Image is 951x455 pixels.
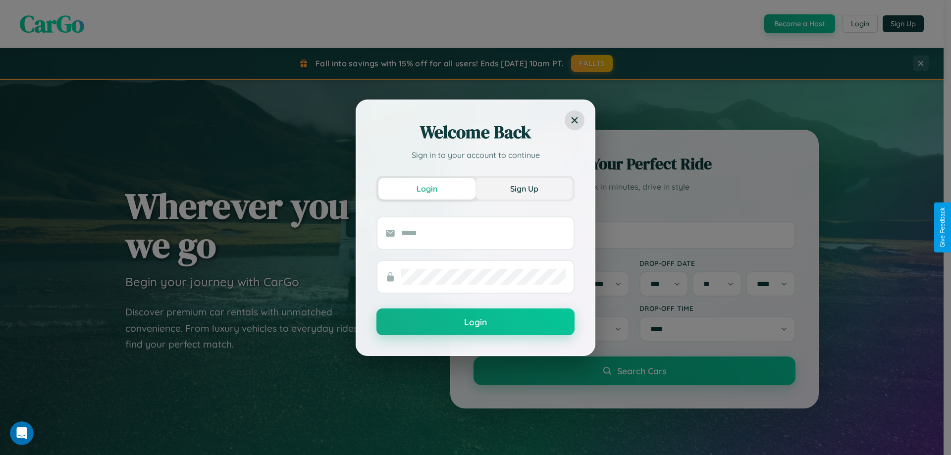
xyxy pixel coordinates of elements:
[376,308,575,335] button: Login
[376,149,575,161] p: Sign in to your account to continue
[376,120,575,144] h2: Welcome Back
[378,178,475,200] button: Login
[475,178,573,200] button: Sign Up
[10,421,34,445] iframe: Intercom live chat
[939,207,946,248] div: Give Feedback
